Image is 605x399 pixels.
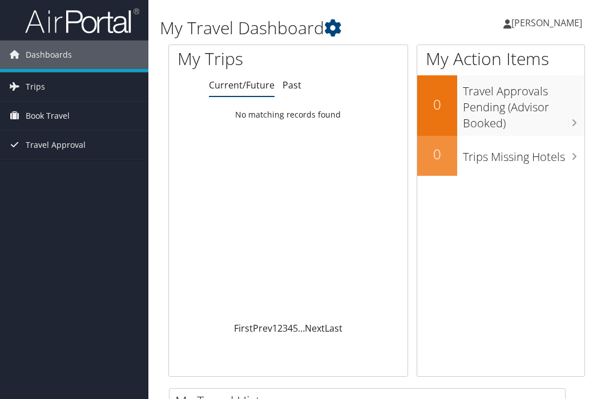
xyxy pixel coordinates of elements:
[298,322,305,334] span: …
[325,322,342,334] a: Last
[178,47,300,71] h1: My Trips
[417,144,457,164] h2: 0
[26,41,72,69] span: Dashboards
[26,131,86,159] span: Travel Approval
[25,7,139,34] img: airportal-logo.png
[283,79,301,91] a: Past
[253,322,272,334] a: Prev
[26,72,45,101] span: Trips
[26,102,70,130] span: Book Travel
[169,104,408,125] td: No matching records found
[511,17,582,29] span: [PERSON_NAME]
[277,322,283,334] a: 2
[463,78,584,131] h3: Travel Approvals Pending (Advisor Booked)
[417,75,584,135] a: 0Travel Approvals Pending (Advisor Booked)
[209,79,275,91] a: Current/Future
[234,322,253,334] a: First
[463,143,584,165] h3: Trips Missing Hotels
[417,136,584,176] a: 0Trips Missing Hotels
[417,95,457,114] h2: 0
[288,322,293,334] a: 4
[305,322,325,334] a: Next
[503,6,594,40] a: [PERSON_NAME]
[293,322,298,334] a: 5
[283,322,288,334] a: 3
[272,322,277,334] a: 1
[417,47,584,71] h1: My Action Items
[160,16,449,40] h1: My Travel Dashboard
